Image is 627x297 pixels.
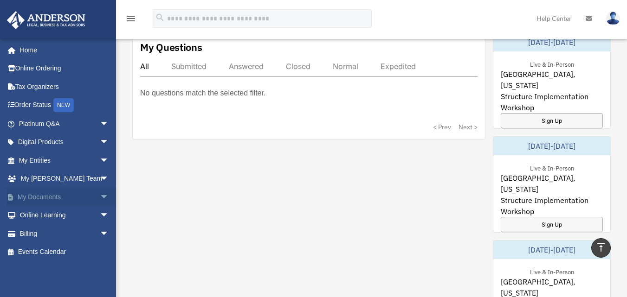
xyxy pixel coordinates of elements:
div: Live & In-Person [523,163,582,172]
div: Normal [333,62,358,71]
a: Online Ordering [6,59,123,78]
a: Tax Organizers [6,77,123,96]
div: Live & In-Person [523,59,582,69]
a: My Entitiesarrow_drop_down [6,151,123,170]
div: Closed [286,62,310,71]
a: Online Learningarrow_drop_down [6,206,123,225]
span: arrow_drop_down [100,133,118,152]
div: Answered [229,62,264,71]
img: Anderson Advisors Platinum Portal [4,11,88,29]
div: NEW [53,98,74,112]
a: Order StatusNEW [6,96,123,115]
div: All [140,62,149,71]
i: search [155,13,165,23]
a: Digital Productsarrow_drop_down [6,133,123,152]
a: menu [125,16,136,24]
a: Home [6,41,118,59]
a: Sign Up [501,113,603,128]
p: No questions match the selected filter. [140,87,265,100]
a: vertical_align_top [591,238,611,258]
span: [GEOGRAPHIC_DATA], [US_STATE] [501,172,603,195]
span: Structure Implementation Workshop [501,91,603,113]
div: Live & In-Person [523,266,582,276]
span: arrow_drop_down [100,224,118,243]
a: Platinum Q&Aarrow_drop_down [6,114,123,133]
div: My Questions [140,40,202,54]
img: User Pic [606,12,620,25]
div: Expedited [381,62,416,71]
span: arrow_drop_down [100,170,118,189]
span: arrow_drop_down [100,206,118,225]
span: [GEOGRAPHIC_DATA], [US_STATE] [501,69,603,91]
div: [DATE]-[DATE] [493,137,610,155]
a: Sign Up [501,217,603,232]
a: Billingarrow_drop_down [6,224,123,243]
div: Submitted [171,62,207,71]
a: Events Calendar [6,243,123,261]
span: arrow_drop_down [100,114,118,133]
span: Structure Implementation Workshop [501,195,603,217]
i: vertical_align_top [595,242,607,253]
div: [DATE]-[DATE] [493,33,610,51]
a: My Documentsarrow_drop_down [6,188,123,206]
span: arrow_drop_down [100,188,118,207]
i: menu [125,13,136,24]
a: My [PERSON_NAME] Teamarrow_drop_down [6,170,123,188]
span: arrow_drop_down [100,151,118,170]
div: [DATE]-[DATE] [493,240,610,259]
